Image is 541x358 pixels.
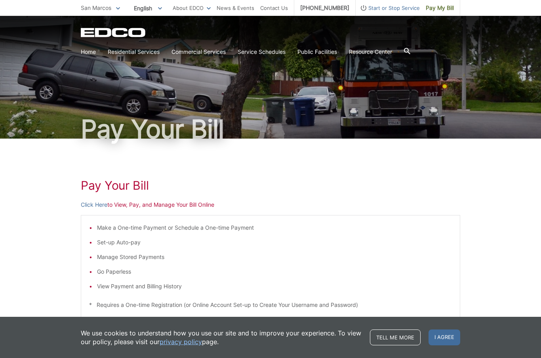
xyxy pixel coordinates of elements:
[97,253,452,261] li: Manage Stored Payments
[81,329,362,346] p: We use cookies to understand how you use our site and to improve your experience. To view our pol...
[97,238,452,247] li: Set-up Auto-pay
[81,200,107,209] a: Click Here
[171,48,226,56] a: Commercial Services
[349,48,392,56] a: Resource Center
[81,200,460,209] p: to View, Pay, and Manage Your Bill Online
[97,223,452,232] li: Make a One-time Payment or Schedule a One-time Payment
[81,116,460,142] h1: Pay Your Bill
[426,4,454,12] span: Pay My Bill
[297,48,337,56] a: Public Facilities
[81,4,111,11] span: San Marcos
[81,48,96,56] a: Home
[89,301,452,309] p: * Requires a One-time Registration (or Online Account Set-up to Create Your Username and Password)
[81,28,147,37] a: EDCD logo. Return to the homepage.
[429,329,460,345] span: I agree
[128,2,168,15] span: English
[160,337,202,346] a: privacy policy
[97,267,452,276] li: Go Paperless
[238,48,286,56] a: Service Schedules
[81,178,460,192] h1: Pay Your Bill
[173,4,211,12] a: About EDCO
[97,282,452,291] li: View Payment and Billing History
[370,329,421,345] a: Tell me more
[260,4,288,12] a: Contact Us
[108,48,160,56] a: Residential Services
[217,4,254,12] a: News & Events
